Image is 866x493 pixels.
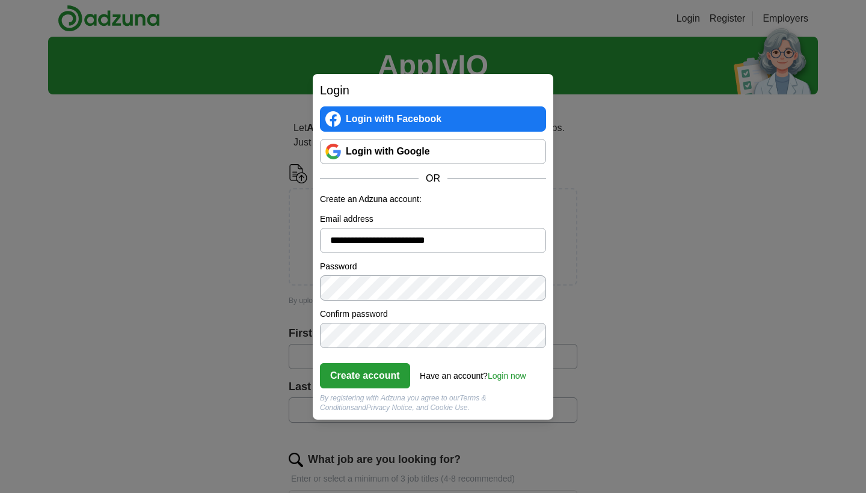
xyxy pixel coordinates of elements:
[320,363,410,388] button: Create account
[419,171,447,186] span: OR
[320,193,546,206] p: Create an Adzuna account:
[320,394,487,412] a: Terms & Conditions
[320,308,546,320] label: Confirm password
[320,260,546,273] label: Password
[320,393,546,412] div: By registering with Adzuna you agree to our and , and Cookie Use.
[320,139,546,164] a: Login with Google
[320,106,546,132] a: Login with Facebook
[366,403,413,412] a: Privacy Notice
[488,371,526,381] a: Login now
[420,363,526,382] div: Have an account?
[320,81,546,99] h2: Login
[320,213,546,225] label: Email address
